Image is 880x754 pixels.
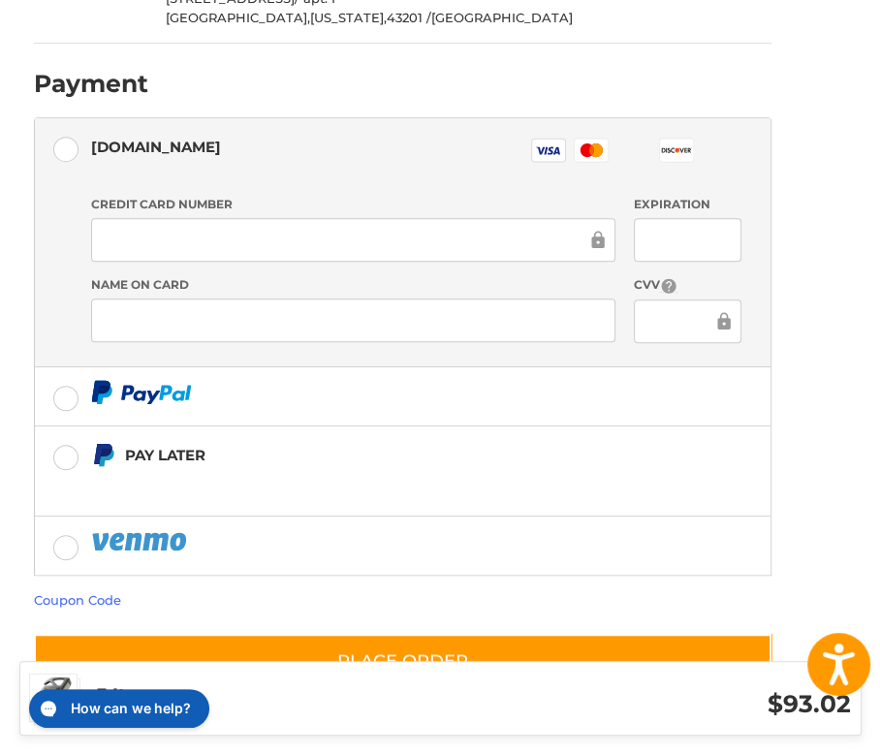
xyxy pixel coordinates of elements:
[34,634,771,689] button: Place Order
[166,10,310,25] span: [GEOGRAPHIC_DATA],
[431,10,573,25] span: [GEOGRAPHIC_DATA]
[91,443,115,467] img: Pay Later icon
[91,196,615,213] label: Credit Card Number
[474,689,851,719] h3: $93.02
[34,592,121,608] a: Coupon Code
[91,476,496,492] iframe: PayPal Message 1
[34,69,148,99] h2: Payment
[310,10,387,25] span: [US_STATE],
[387,10,431,25] span: 43201 /
[91,529,190,553] img: PayPal icon
[634,196,741,213] label: Expiration
[30,675,77,721] img: Wilson Staff Linear XD Putter
[125,439,496,471] div: Pay Later
[91,380,192,404] img: PayPal icon
[97,684,474,707] h3: 3 Items
[91,276,615,294] label: Name on Card
[19,682,215,735] iframe: Gorgias live chat messenger
[91,131,221,163] div: [DOMAIN_NAME]
[634,276,741,295] label: CVV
